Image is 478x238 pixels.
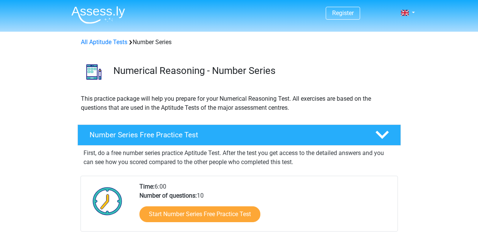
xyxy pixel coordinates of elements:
div: 6:00 10 [134,182,397,231]
a: Register [332,9,354,17]
div: Number Series [78,38,401,47]
b: Time: [139,183,155,190]
img: Clock [88,182,127,220]
img: Assessly [71,6,125,24]
p: This practice package will help you prepare for your Numerical Reasoning Test. All exercises are ... [81,94,398,112]
p: First, do a free number series practice Aptitude Test. After the test you get access to the detai... [84,149,395,167]
b: Number of questions: [139,192,197,199]
img: number series [78,56,110,88]
a: All Aptitude Tests [81,38,127,46]
a: Start Number Series Free Practice Test [139,206,260,222]
h4: Number Series Free Practice Test [90,131,363,139]
h3: Numerical Reasoning - Number Series [113,65,395,77]
a: Number Series Free Practice Test [74,124,404,146]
